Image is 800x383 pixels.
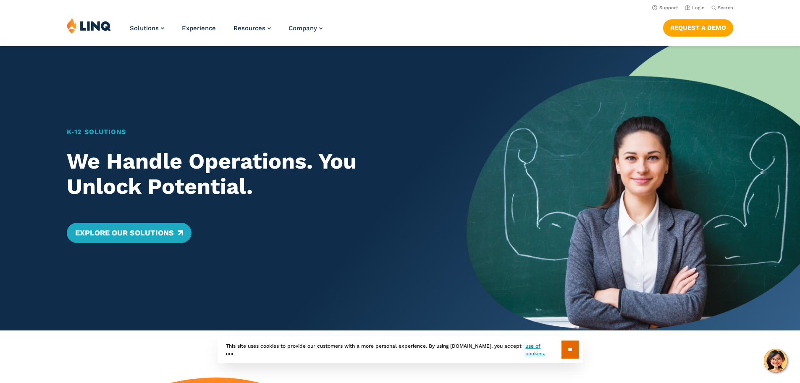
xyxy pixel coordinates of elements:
[67,127,434,137] h1: K‑12 Solutions
[130,18,323,45] nav: Primary Navigation
[663,19,733,36] a: Request a Demo
[233,24,265,32] span: Resources
[233,24,271,32] a: Resources
[289,24,317,32] span: Company
[652,5,678,11] a: Support
[764,349,787,372] button: Hello, have a question? Let’s chat.
[67,149,434,199] h2: We Handle Operations. You Unlock Potential.
[182,24,216,32] a: Experience
[663,18,733,36] nav: Button Navigation
[718,5,733,11] span: Search
[218,336,583,363] div: This site uses cookies to provide our customers with a more personal experience. By using [DOMAIN...
[130,24,159,32] span: Solutions
[67,18,111,34] img: LINQ | K‑12 Software
[67,223,191,243] a: Explore Our Solutions
[711,5,733,11] button: Open Search Bar
[130,24,164,32] a: Solutions
[467,46,800,330] img: Home Banner
[685,5,705,11] a: Login
[289,24,323,32] a: Company
[525,342,561,357] a: use of cookies.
